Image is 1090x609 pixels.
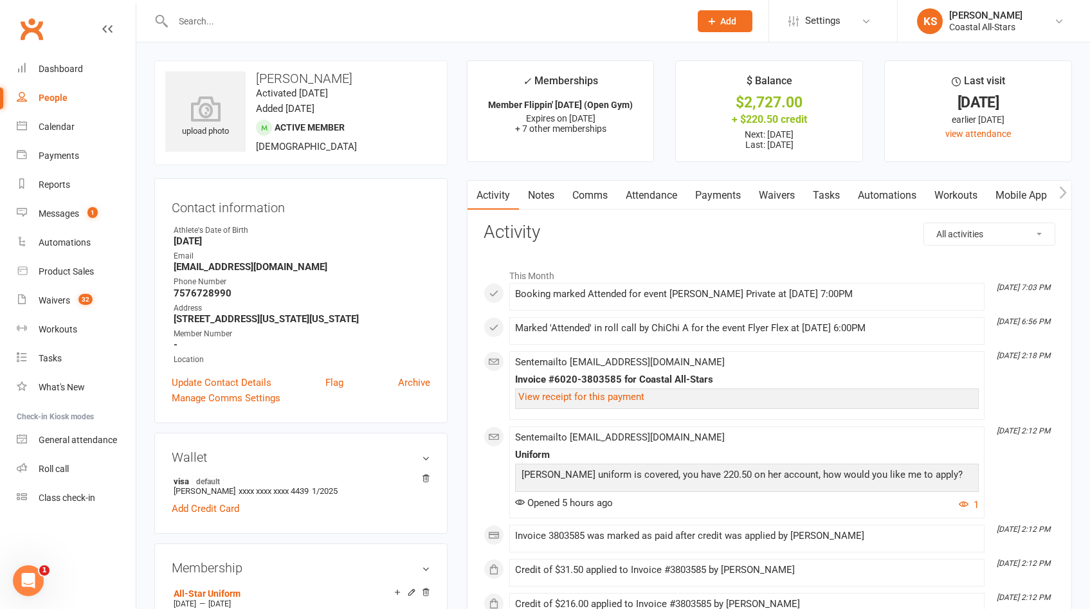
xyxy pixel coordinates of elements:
span: Expires on [DATE] [526,113,595,123]
a: Workouts [17,315,136,344]
iframe: Intercom live chat [13,565,44,596]
span: Active member [275,122,345,132]
span: 1/2025 [312,486,338,496]
a: Dashboard [17,55,136,84]
a: Payments [17,141,136,170]
div: Payments [39,150,79,161]
i: [DATE] 2:12 PM [997,593,1050,602]
div: Coastal All-Stars [949,21,1022,33]
span: 32 [78,294,93,305]
div: Product Sales [39,266,94,277]
a: Automations [17,228,136,257]
a: General attendance kiosk mode [17,426,136,455]
div: — [170,599,430,609]
a: Reports [17,170,136,199]
span: + 7 other memberships [515,123,606,134]
a: Product Sales [17,257,136,286]
div: $2,727.00 [687,96,851,109]
h3: [PERSON_NAME] [165,71,437,86]
div: Athlete's Date of Birth [174,224,430,237]
div: Waivers [39,295,70,305]
a: Flag [325,375,343,390]
div: [PERSON_NAME] [949,10,1022,21]
span: [DEMOGRAPHIC_DATA] [256,141,357,152]
div: Roll call [39,464,69,474]
a: View receipt for this payment [518,391,644,403]
i: [DATE] 2:12 PM [997,525,1050,534]
a: What's New [17,373,136,402]
a: Class kiosk mode [17,484,136,513]
p: Next: [DATE] Last: [DATE] [687,129,851,150]
span: [DATE] [174,599,196,608]
li: [PERSON_NAME] [172,474,430,498]
a: Roll call [17,455,136,484]
span: xxxx xxxx xxxx 4439 [239,486,309,496]
button: 1 [959,497,979,513]
a: view attendance [945,129,1011,139]
i: ✓ [523,75,531,87]
h3: Contact information [172,195,430,215]
input: Search... [169,12,681,30]
strong: [DATE] [174,235,430,247]
div: Automations [39,237,91,248]
div: Member Number [174,328,430,340]
div: Location [174,354,430,366]
div: Email [174,250,430,262]
li: This Month [484,262,1055,283]
a: Payments [686,181,750,210]
p: [PERSON_NAME] uniform is covered, you have 220.50 on her account, how would you like me to apply? [518,467,976,486]
div: + $220.50 credit [687,113,851,126]
span: Sent email to [EMAIL_ADDRESS][DOMAIN_NAME] [515,356,725,368]
span: default [192,476,224,486]
div: Last visit [952,73,1005,96]
a: Tasks [17,344,136,373]
div: Workouts [39,324,77,334]
div: Uniform [515,450,979,460]
a: Workouts [925,181,986,210]
a: People [17,84,136,113]
button: Add [698,10,752,32]
strong: - [174,339,430,350]
a: Notes [519,181,563,210]
a: Activity [468,181,519,210]
a: All-Star Uniform [174,588,241,599]
a: Update Contact Details [172,375,271,390]
div: Calendar [39,122,75,132]
time: Added [DATE] [256,103,314,114]
h3: Activity [484,223,1055,242]
span: Opened 5 hours ago [515,497,613,509]
strong: 7576728990 [174,287,430,299]
div: Reports [39,179,70,190]
a: Clubworx [15,13,48,45]
h3: Membership [172,561,430,575]
div: People [39,93,68,103]
div: KS [917,8,943,34]
a: Waivers 32 [17,286,136,315]
span: [DATE] [208,599,231,608]
span: 1 [39,565,50,576]
a: Waivers [750,181,804,210]
span: Sent email to [EMAIL_ADDRESS][DOMAIN_NAME] [515,432,725,443]
a: Automations [849,181,925,210]
div: Dashboard [39,64,83,74]
div: Marked 'Attended' in roll call by ChiChi A for the event Flyer Flex at [DATE] 6:00PM [515,323,979,334]
strong: [EMAIL_ADDRESS][DOMAIN_NAME] [174,261,430,273]
strong: [STREET_ADDRESS][US_STATE][US_STATE] [174,313,430,325]
div: General attendance [39,435,117,445]
span: 1 [87,207,98,218]
i: [DATE] 6:56 PM [997,317,1050,326]
div: Phone Number [174,276,430,288]
i: [DATE] 2:12 PM [997,559,1050,568]
div: What's New [39,382,85,392]
a: Archive [398,375,430,390]
div: Invoice #6020-3803585 for Coastal All-Stars [515,374,979,385]
a: Attendance [617,181,686,210]
span: Add [720,16,736,26]
div: $ Balance [747,73,792,96]
i: [DATE] 2:12 PM [997,426,1050,435]
div: Credit of $31.50 applied to Invoice #3803585 by [PERSON_NAME] [515,565,979,576]
a: Messages 1 [17,199,136,228]
div: Memberships [523,73,598,96]
a: Comms [563,181,617,210]
strong: visa [174,476,424,486]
